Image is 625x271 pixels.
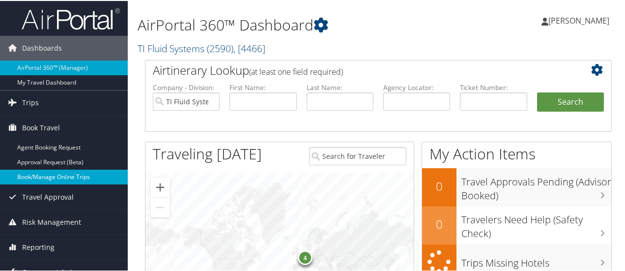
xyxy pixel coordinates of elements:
span: Trips [22,90,39,114]
a: TI Fluid Systems [138,41,265,54]
h2: Airtinerary Lookup [153,61,565,78]
label: Company - Division: [153,82,220,91]
span: [PERSON_NAME] [548,14,609,25]
span: Travel Approval [22,184,74,209]
span: Book Travel [22,115,60,139]
h1: My Action Items [422,143,611,163]
button: Search [537,91,604,111]
span: Risk Management [22,209,81,234]
span: Reporting [22,234,55,259]
h2: 0 [422,215,456,232]
a: 0Travel Approvals Pending (Advisor Booked) [422,167,611,205]
span: Dashboards [22,35,62,60]
span: ( 2590 ) [207,41,233,54]
label: Ticket Number: [460,82,527,91]
a: 0Travelers Need Help (Safety Check) [422,206,611,243]
button: Zoom in [150,177,170,196]
h2: 0 [422,177,456,194]
h3: Travelers Need Help (Safety Check) [461,207,611,240]
label: First Name: [229,82,296,91]
button: Zoom out [150,197,170,216]
label: Last Name: [307,82,373,91]
a: [PERSON_NAME] [541,5,619,34]
h3: Travel Approvals Pending (Advisor Booked) [461,169,611,202]
h3: Trips Missing Hotels [461,250,611,269]
input: Search for Traveler [309,146,406,164]
span: (at least one field required) [249,65,343,76]
label: Agency Locator: [383,82,450,91]
h1: AirPortal 360™ Dashboard [138,14,458,34]
span: , [ 4466 ] [233,41,265,54]
img: airportal-logo.png [22,6,120,30]
div: 4 [298,249,312,264]
h1: Traveling [DATE] [153,143,262,163]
